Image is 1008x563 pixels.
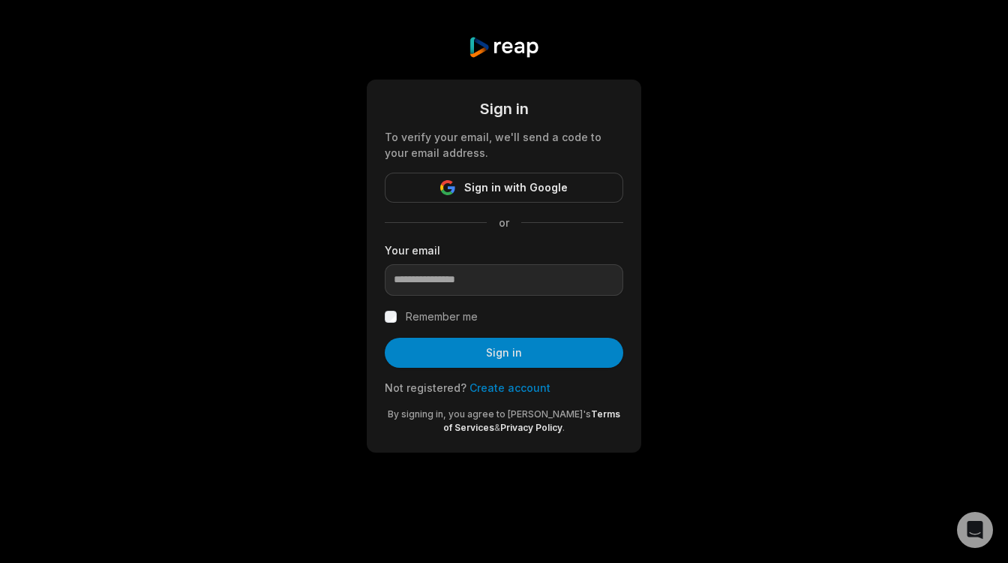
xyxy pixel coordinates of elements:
[494,422,500,433] span: &
[385,98,623,120] div: Sign in
[385,381,466,394] span: Not registered?
[464,179,568,197] span: Sign in with Google
[469,381,550,394] a: Create account
[487,215,521,230] span: or
[388,408,591,420] span: By signing in, you agree to [PERSON_NAME]'s
[406,308,478,326] label: Remember me
[385,242,623,258] label: Your email
[500,422,562,433] a: Privacy Policy
[385,338,623,368] button: Sign in
[468,36,539,59] img: reap
[562,422,565,433] span: .
[957,512,993,548] div: Open Intercom Messenger
[385,173,623,203] button: Sign in with Google
[385,129,623,161] div: To verify your email, we'll send a code to your email address.
[443,408,620,433] a: Terms of Services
